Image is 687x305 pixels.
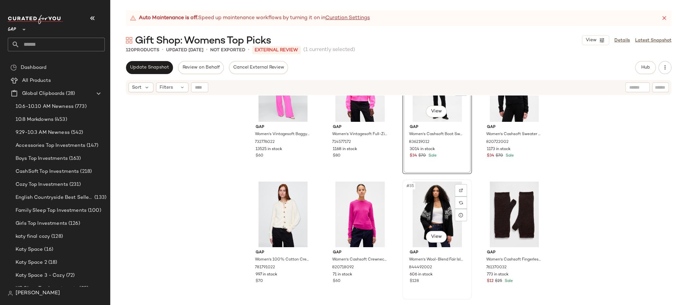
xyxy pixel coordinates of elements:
[74,103,87,110] span: (773)
[16,142,85,149] span: Accessories Top Investments
[325,14,370,22] a: Curation Settings
[333,124,388,130] span: Gap
[206,46,208,54] span: •
[332,257,387,263] span: Women's Cashsoft Crewneck Sweater by Gap Standout Pink Size XS
[210,47,245,54] p: Not Exported
[459,201,463,205] img: svg%3e
[250,182,316,247] img: cn58156444.jpg
[333,146,357,152] span: 1168 in stock
[487,250,542,256] span: Gap
[410,250,464,256] span: Gap
[614,37,630,44] a: Details
[233,65,284,70] span: Cancel External Review
[130,14,370,22] div: Speed up maintenance workflows by turning it on in
[229,61,288,74] button: Cancel External Review
[255,257,310,263] span: Women's 100% Cotton Crewneck Cardigan by Gap Ivory Beige Frost Size S
[16,220,67,227] span: Girls Top Investments
[333,153,341,159] span: $80
[486,257,541,263] span: Women's Cashsoft Fingerless Mittens by Gap [PERSON_NAME] Size XS
[426,106,447,117] button: View
[67,220,80,227] span: (126)
[68,155,81,162] span: (163)
[486,265,507,271] span: 761370032
[126,61,173,74] button: Update Snapshot
[43,246,53,253] span: (16)
[16,285,78,292] span: KB Sleep Top Investments
[255,265,275,271] span: 781791022
[16,103,74,110] span: 10.6-10.10 AM Newness
[79,168,92,175] span: (218)
[410,278,419,284] span: $128
[487,153,494,159] span: $34
[16,181,68,188] span: Cozy Top Investments
[635,37,671,44] a: Latest Snapshot
[426,231,447,243] button: View
[8,22,16,34] span: GAP
[130,65,169,70] span: Update Snapshot
[256,146,282,152] span: 13525 in stock
[68,181,81,188] span: (231)
[496,153,503,159] span: $70
[255,139,275,145] span: 732776022
[70,129,83,136] span: (542)
[126,48,134,53] span: 120
[585,38,597,43] span: View
[16,168,79,175] span: CashSoft Top Investments
[404,182,470,247] img: cn60566007.jpg
[54,116,67,123] span: (453)
[431,234,442,239] span: View
[16,194,93,201] span: English Countryside Best Sellers 9.28-10.4
[16,246,43,253] span: Katy Space
[487,146,511,152] span: 1173 in stock
[495,278,502,284] span: $25
[16,155,68,162] span: Boys Top Investments
[635,61,656,74] button: Hub
[252,46,301,54] p: External REVIEW
[21,64,46,71] span: Dashboard
[256,250,310,256] span: Gap
[486,132,541,137] span: Women's Cashsoft Sweater Hoodie by Gap Black Size XS
[65,272,75,279] span: (72)
[459,188,463,192] img: svg%3e
[409,265,432,271] span: 844492002
[333,272,352,278] span: 71 in stock
[16,207,87,214] span: Family Sleep Top Investments
[166,47,203,54] p: updated [DATE]
[47,259,57,266] span: (18)
[504,154,514,158] span: Sale
[16,233,50,240] span: katy final cozy
[409,132,464,137] span: Women's Cashsoft Boot Sweater Pants by Gap True Black Size M
[255,132,310,137] span: Women's Vintagesoft Baggy Wide-Leg Sweatpants by Gap Sugar Plum Neon Pink Size XXL
[482,182,547,247] img: cn59936289.jpg
[503,279,513,283] span: Sale
[126,47,159,54] div: Products
[10,64,17,71] img: svg%3e
[178,61,223,74] button: Review on Behalf
[50,233,63,240] span: (128)
[22,77,51,84] span: All Products
[8,15,63,24] img: cfy_white_logo.C9jOOHJF.svg
[409,139,429,145] span: 836219012
[78,285,89,292] span: (85)
[333,250,388,256] span: Gap
[16,116,54,123] span: 10.8 Markdowns
[487,124,542,130] span: Gap
[256,153,263,159] span: $60
[333,278,341,284] span: $60
[248,46,249,54] span: •
[641,65,650,70] span: Hub
[332,265,354,271] span: 820718092
[160,84,173,91] span: Filters
[256,272,277,278] span: 997 in stock
[328,182,393,247] img: cn60487202.jpg
[132,84,141,91] span: Sort
[16,129,70,136] span: 9.29-10.3 AM Newness
[332,139,351,145] span: 714577172
[8,291,13,296] img: svg%3e
[135,34,271,47] span: Gift Shop: Womens Top Picks
[93,194,106,201] span: (133)
[487,272,509,278] span: 773 in stock
[22,90,65,97] span: Global Clipboards
[406,183,415,189] span: #35
[486,139,509,145] span: 820722002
